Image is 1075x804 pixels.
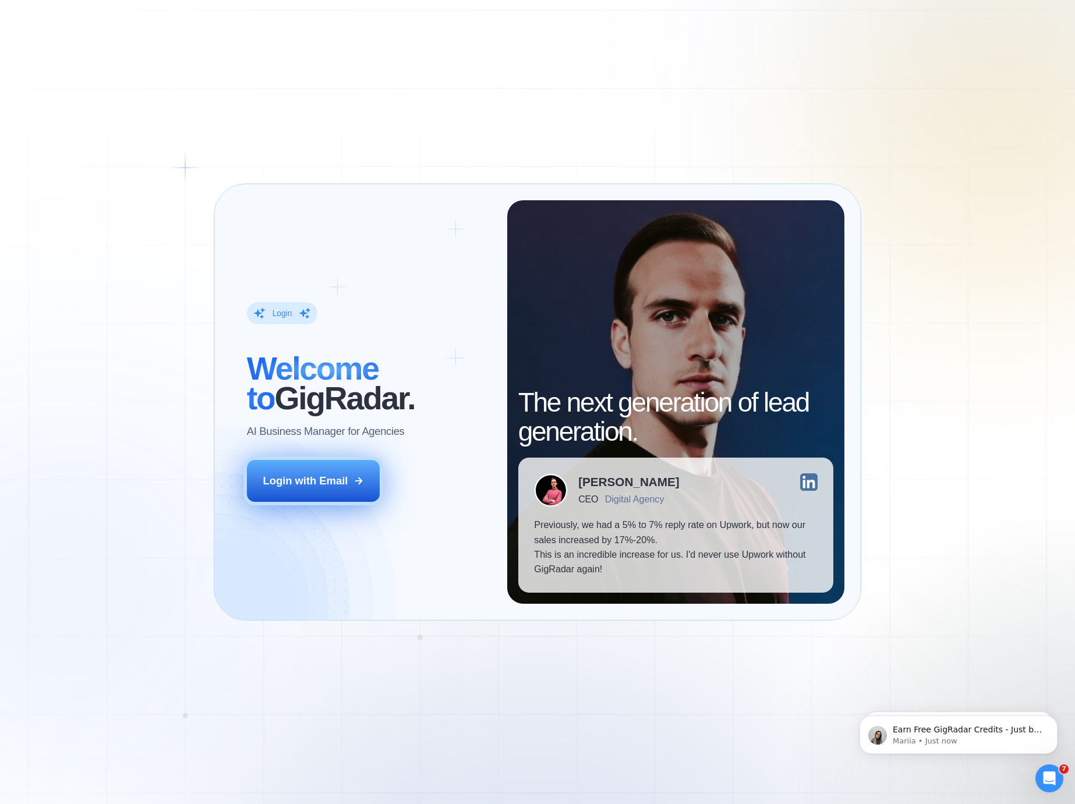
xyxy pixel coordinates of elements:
button: Login with Email [247,460,380,502]
span: 7 [1059,764,1069,774]
div: Login with Email [263,473,348,488]
div: CEO [578,494,598,504]
div: Login [273,308,292,318]
h2: The next generation of lead generation. [518,388,834,447]
div: Digital Agency [605,494,664,504]
iframe: Intercom notifications message [842,691,1075,773]
h2: ‍ GigRadar. [247,354,491,413]
div: [PERSON_NAME] [578,476,680,488]
span: Welcome to [247,350,379,416]
iframe: Intercom live chat [1035,764,1063,792]
p: Previously, we had a 5% to 7% reply rate on Upwork, but now our sales increased by 17%-20%. This ... [534,518,817,577]
p: AI Business Manager for Agencies [247,424,405,438]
